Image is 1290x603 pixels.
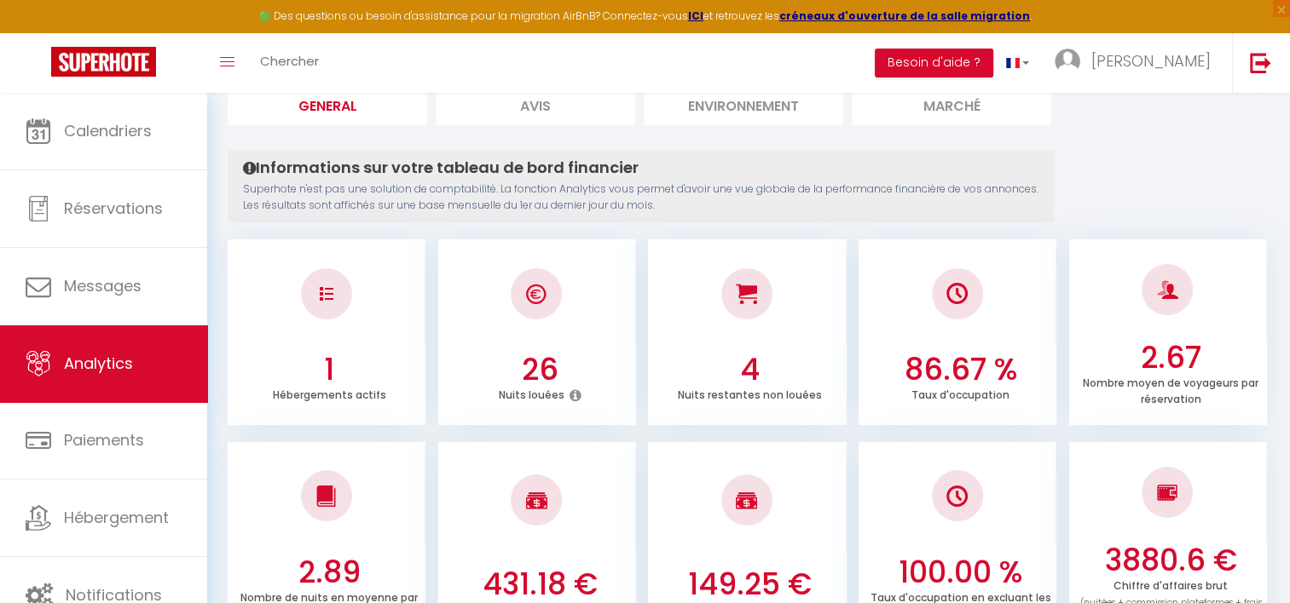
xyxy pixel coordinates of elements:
[51,47,156,77] img: Super Booking
[644,83,843,125] li: Environnement
[64,429,144,451] span: Paiements
[260,52,319,70] span: Chercher
[658,566,842,602] h3: 149.25 €
[64,353,133,374] span: Analytics
[238,352,422,388] h3: 1
[499,384,564,402] p: Nuits louées
[1157,482,1178,502] img: NO IMAGE
[1055,49,1080,74] img: ...
[658,352,842,388] h3: 4
[238,554,422,590] h3: 2.89
[779,9,1030,23] a: créneaux d'ouverture de la salle migration
[911,384,1009,402] p: Taux d'occupation
[1250,52,1271,73] img: logout
[678,384,822,402] p: Nuits restantes non louées
[1079,543,1263,578] h3: 3880.6 €
[247,33,332,93] a: Chercher
[320,287,333,301] img: NO IMAGE
[243,158,1038,177] h4: Informations sur votre tableau de bord financier
[1091,50,1211,72] span: [PERSON_NAME]
[228,83,427,125] li: General
[1083,372,1258,406] p: Nombre moyen de voyageurs par réservation
[869,554,1053,590] h3: 100.00 %
[869,352,1053,388] h3: 86.67 %
[1042,33,1232,93] a: ... [PERSON_NAME]
[946,485,968,507] img: NO IMAGE
[273,384,386,402] p: Hébergements actifs
[1079,340,1263,376] h3: 2.67
[875,49,993,78] button: Besoin d'aide ?
[436,83,635,125] li: Avis
[64,198,163,219] span: Réservations
[243,181,1038,214] p: Superhote n'est pas une solution de comptabilité. La fonction Analytics vous permet d'avoir une v...
[688,9,703,23] a: ICI
[448,352,632,388] h3: 26
[852,83,1051,125] li: Marché
[64,275,142,296] span: Messages
[448,566,632,602] h3: 431.18 €
[64,120,152,141] span: Calendriers
[64,507,169,528] span: Hébergement
[14,7,65,58] button: Ouvrir le widget de chat LiveChat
